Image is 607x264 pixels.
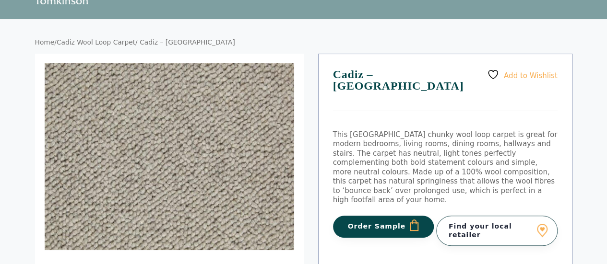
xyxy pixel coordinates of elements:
button: Order Sample [333,216,434,238]
a: Cadiz Wool Loop Carpet [57,38,135,46]
nav: Breadcrumb [35,38,572,47]
p: This [GEOGRAPHIC_DATA] chunky wool loop carpet is great for modern bedrooms, living rooms, dining... [333,130,558,205]
a: Find your local retailer [436,216,558,245]
h1: Cadiz – [GEOGRAPHIC_DATA] [333,69,558,111]
a: Add to Wishlist [487,69,557,80]
span: Add to Wishlist [504,71,558,80]
a: Home [35,38,55,46]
